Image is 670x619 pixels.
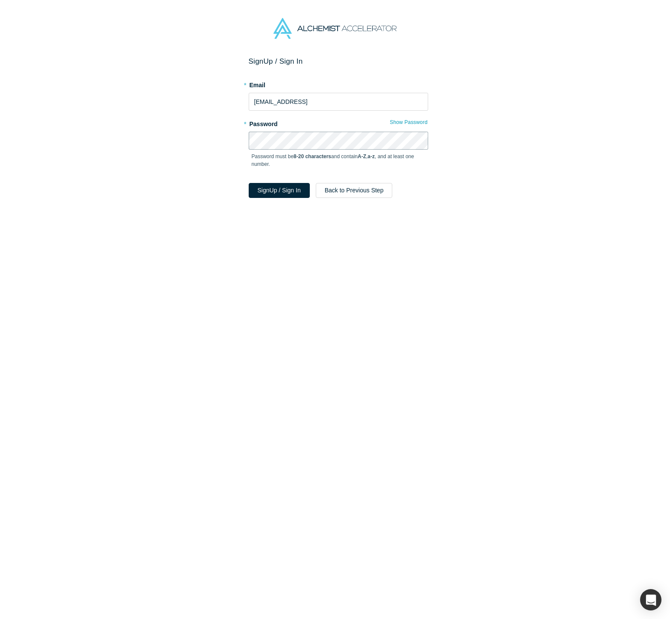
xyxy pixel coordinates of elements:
strong: A-Z [358,153,366,159]
p: Password must be and contain , , and at least one number. [252,153,425,168]
h2: Sign Up / Sign In [249,57,428,66]
label: Email [249,78,428,90]
label: Password [249,117,428,129]
strong: a-z [367,153,375,159]
strong: 8-20 characters [294,153,331,159]
button: SignUp / Sign In [249,183,310,198]
button: Show Password [389,117,428,128]
button: Back to Previous Step [316,183,393,198]
img: Alchemist Accelerator Logo [273,18,397,39]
